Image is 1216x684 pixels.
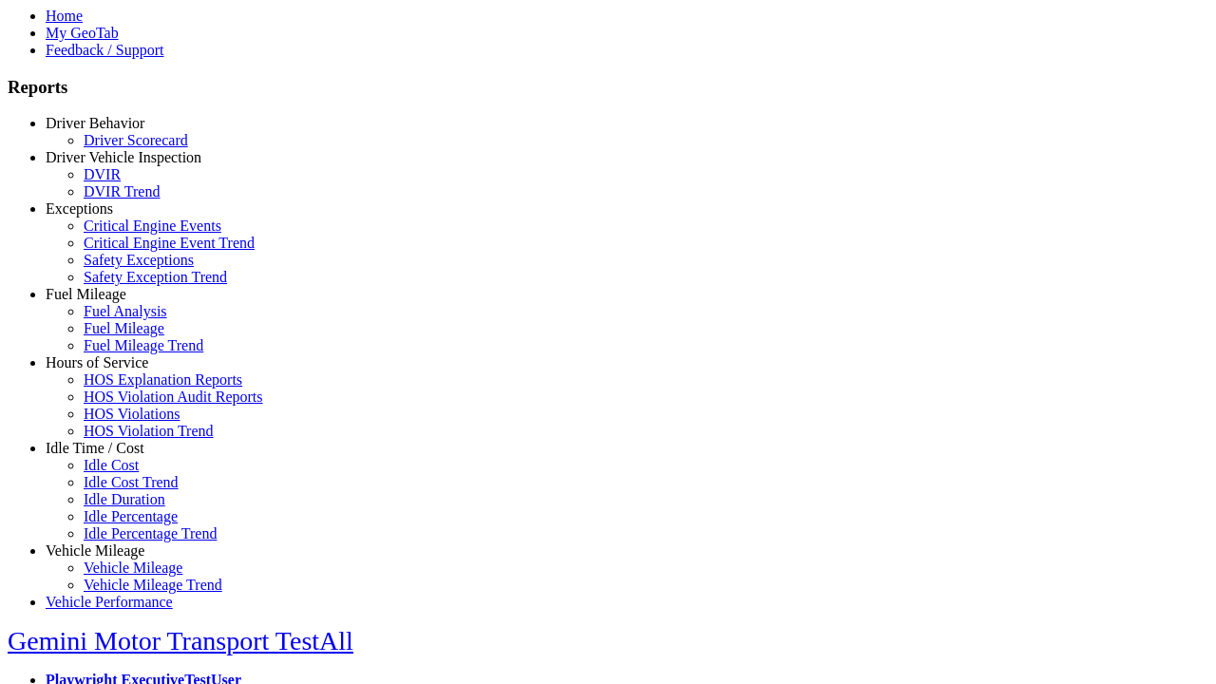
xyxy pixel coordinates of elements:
a: Driver Behavior [46,115,144,131]
a: Fuel Analysis [84,303,167,319]
a: Idle Percentage [84,508,178,524]
a: DVIR [84,166,121,182]
a: Home [46,8,83,24]
a: HOS Violation Trend [84,423,214,439]
a: DVIR Trend [84,183,160,199]
a: Vehicle Performance [46,594,173,610]
a: Idle Time / Cost [46,440,144,456]
a: My GeoTab [46,25,119,41]
a: Exceptions [46,200,113,217]
a: Driver Vehicle Inspection [46,149,201,165]
a: Fuel Mileage [84,320,164,336]
a: HOS Violations [84,406,180,422]
a: Fuel Mileage [46,286,126,302]
a: Fuel Mileage Trend [84,337,203,353]
a: Safety Exception Trend [84,269,227,285]
a: Idle Percentage Trend [84,525,217,541]
a: Idle Duration [84,491,165,507]
a: Idle Cost Trend [84,474,179,490]
a: Driver Scorecard [84,132,188,148]
a: Vehicle Mileage [46,542,144,559]
a: Safety Exceptions [84,252,194,268]
a: Feedback / Support [46,42,163,58]
h3: Reports [8,77,1208,98]
a: Critical Engine Event Trend [84,235,255,251]
a: Vehicle Mileage Trend [84,577,222,593]
a: Gemini Motor Transport TestAll [8,626,353,655]
a: Hours of Service [46,354,148,370]
a: Vehicle Mileage [84,560,182,576]
a: HOS Explanation Reports [84,371,242,388]
a: HOS Violation Audit Reports [84,389,263,405]
a: Critical Engine Events [84,218,221,234]
a: Idle Cost [84,457,139,473]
